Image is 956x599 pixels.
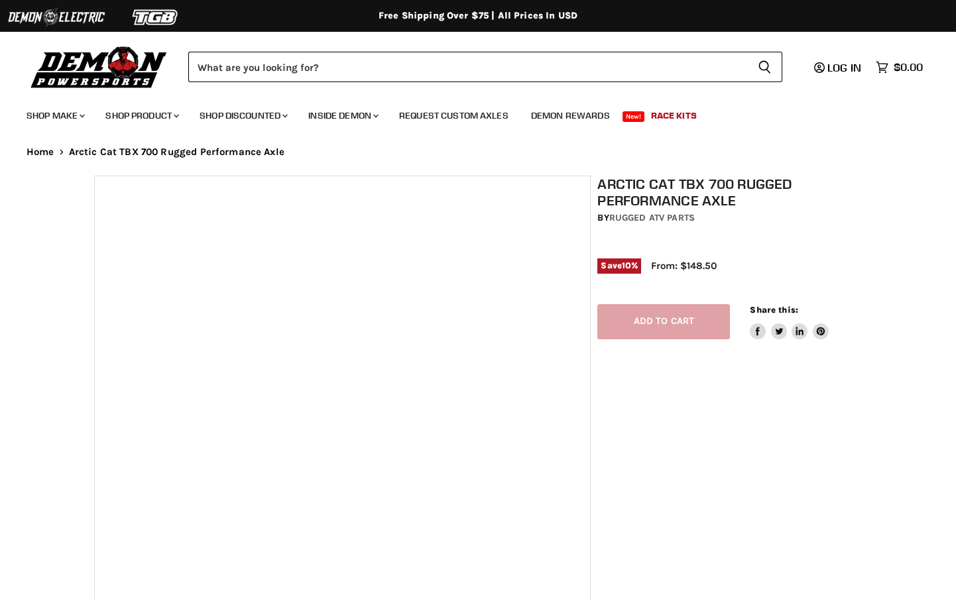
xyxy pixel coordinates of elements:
img: Demon Powersports [27,43,172,90]
a: Inside Demon [298,102,387,129]
a: Home [27,146,54,158]
h1: Arctic Cat TBX 700 Rugged Performance Axle [597,176,868,209]
a: Log in [808,62,869,74]
a: $0.00 [869,58,929,77]
span: Arctic Cat TBX 700 Rugged Performance Axle [69,146,284,158]
span: Save % [597,258,641,273]
div: by [597,211,868,225]
span: $0.00 [894,61,923,74]
a: Rugged ATV Parts [609,212,695,223]
button: Search [747,52,782,82]
a: Race Kits [641,102,707,129]
span: From: $148.50 [651,260,717,272]
span: 10 [622,260,631,270]
span: Share this: [750,305,798,315]
span: Log in [827,61,861,74]
a: Demon Rewards [521,102,620,129]
input: Search [188,52,747,82]
img: Demon Electric Logo 2 [7,5,106,30]
span: New! [623,111,645,122]
form: Product [188,52,782,82]
a: Shop Product [95,102,187,129]
aside: Share this: [750,304,829,339]
a: Shop Make [17,102,93,129]
a: Shop Discounted [190,102,296,129]
ul: Main menu [17,97,920,129]
img: TGB Logo 2 [106,5,206,30]
a: Request Custom Axles [389,102,518,129]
